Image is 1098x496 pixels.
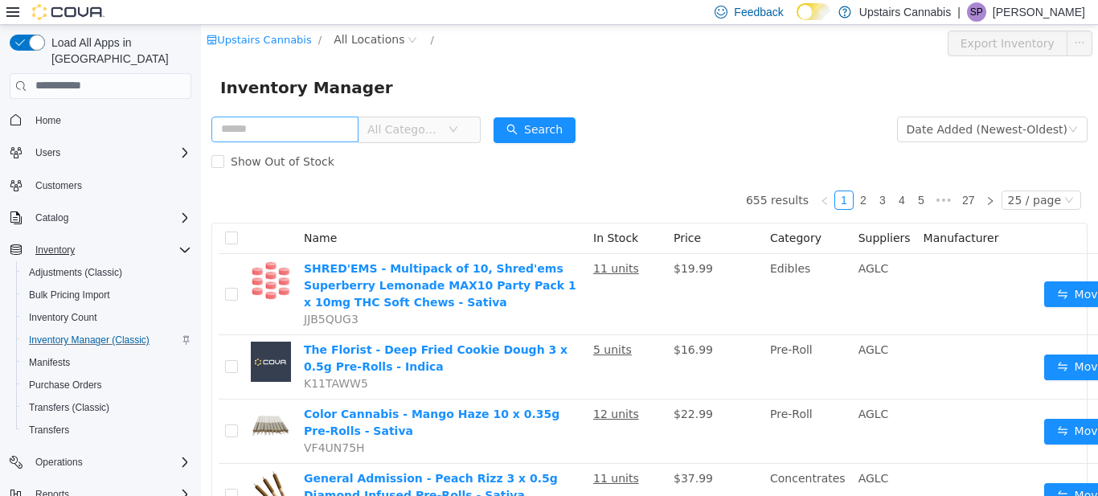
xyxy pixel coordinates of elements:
[35,146,60,159] span: Users
[23,398,191,417] span: Transfers (Classic)
[545,166,608,185] li: 655 results
[23,353,191,372] span: Manifests
[35,244,75,256] span: Inventory
[473,318,512,331] span: $16.99
[29,175,191,195] span: Customers
[16,351,198,374] button: Manifests
[23,353,76,372] a: Manifests
[29,208,75,228] button: Catalog
[117,9,121,21] span: /
[50,381,90,421] img: Color Cannabis - Mango Haze 10 x 0.35g Pre-Rolls - Sativa hero shot
[23,398,116,417] a: Transfers (Classic)
[29,240,191,260] span: Inventory
[103,237,375,284] a: SHRED'EMS - Multipack of 10, Shred'ems Superberry Lemonade MAX10 Party Pack 1 x 10mg THC Soft Che...
[35,179,82,192] span: Customers
[29,110,191,130] span: Home
[563,229,651,310] td: Edibles
[103,318,367,348] a: The Florist - Deep Fried Cookie Dough 3 x 0.5g Pre-Rolls - Indica
[843,256,917,282] button: icon: swapMove
[29,379,102,391] span: Purchase Orders
[711,166,729,184] a: 5
[29,208,191,228] span: Catalog
[3,141,198,164] button: Users
[756,166,779,184] a: 27
[29,356,70,369] span: Manifests
[619,171,629,181] i: icon: left
[29,453,191,472] span: Operations
[16,419,198,441] button: Transfers
[45,35,191,67] span: Load All Apps in [GEOGRAPHIC_DATA]
[859,2,951,22] p: Upstairs Cannabis
[658,447,688,460] span: AGLC
[23,420,76,440] a: Transfers
[734,4,783,20] span: Feedback
[3,239,198,261] button: Inventory
[23,330,156,350] a: Inventory Manager (Classic)
[785,171,794,181] i: icon: right
[103,288,158,301] span: JJB5QUG3
[730,166,756,185] span: •••
[614,166,633,185] li: Previous Page
[29,401,109,414] span: Transfers (Classic)
[569,207,621,219] span: Category
[706,92,867,117] div: Date Added (Newest-Oldest)
[863,170,873,182] i: icon: down
[103,416,164,429] span: VF4UN75H
[35,114,61,127] span: Home
[658,318,688,331] span: AGLC
[103,352,167,365] span: K11TAWW5
[103,207,136,219] span: Name
[16,261,198,284] button: Adjustments (Classic)
[797,3,830,20] input: Dark Mode
[967,2,986,22] div: Sean Paradis
[50,236,90,276] img: SHRED'EMS - Multipack of 10, Shred'ems Superberry Lemonade MAX10 Party Pack 1 x 10mg THC Soft Che...
[797,20,797,21] span: Dark Mode
[29,334,150,346] span: Inventory Manager (Classic)
[392,207,437,219] span: In Stock
[29,111,68,130] a: Home
[780,166,799,185] li: Next Page
[23,375,109,395] a: Purchase Orders
[658,207,710,219] span: Suppliers
[103,447,357,477] a: General Admission - Peach Rizz 3 x 0.5g Diamond Infused Pre-Rolls - Sativa
[392,383,438,396] u: 12 units
[634,166,652,184] a: 1
[3,451,198,473] button: Operations
[23,330,191,350] span: Inventory Manager (Classic)
[32,4,104,20] img: Cova
[957,2,961,22] p: |
[23,263,191,282] span: Adjustments (Classic)
[23,375,191,395] span: Purchase Orders
[392,318,431,331] u: 5 units
[730,166,756,185] li: Next 5 Pages
[473,237,512,250] span: $19.99
[633,166,653,185] li: 1
[23,285,117,305] a: Bulk Pricing Import
[843,458,917,484] button: icon: swapMove
[293,92,375,118] button: icon: searchSearch
[3,109,198,132] button: Home
[843,394,917,420] button: icon: swapMove
[29,453,89,472] button: Operations
[248,100,257,111] i: icon: down
[229,9,232,21] span: /
[23,130,140,143] span: Show Out of Stock
[723,207,798,219] span: Manufacturer
[23,308,191,327] span: Inventory Count
[23,285,191,305] span: Bulk Pricing Import
[473,447,512,460] span: $37.99
[866,6,891,31] button: icon: ellipsis
[29,143,67,162] button: Users
[993,2,1085,22] p: [PERSON_NAME]
[16,306,198,329] button: Inventory Count
[3,174,198,197] button: Customers
[6,10,16,20] i: icon: shop
[563,310,651,375] td: Pre-Roll
[23,308,104,327] a: Inventory Count
[658,383,688,396] span: AGLC
[843,330,917,355] button: icon: swapMove
[16,284,198,306] button: Bulk Pricing Import
[658,237,688,250] span: AGLC
[711,166,730,185] li: 5
[133,6,203,23] span: All Locations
